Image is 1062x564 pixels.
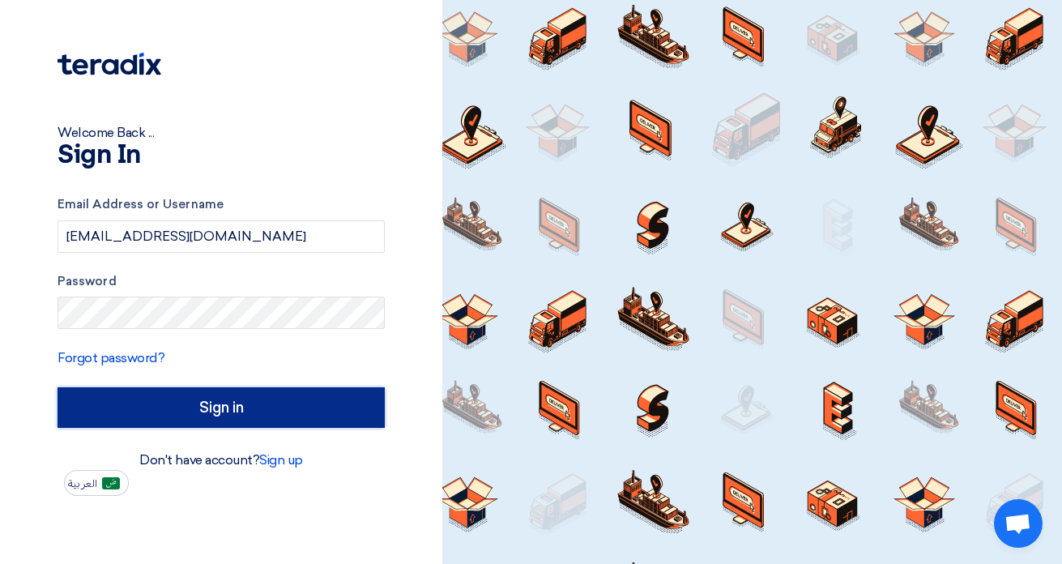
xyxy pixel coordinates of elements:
input: Enter your business email or username [58,220,385,253]
a: Sign up [259,452,303,468]
span: العربية [68,478,97,489]
label: Email Address or Username [58,195,385,214]
a: Forgot password? [58,350,164,365]
label: Password [58,272,385,291]
a: Open chat [994,499,1043,548]
input: Sign in [58,387,385,428]
img: Teradix logo [58,53,161,75]
button: العربية [64,470,129,496]
div: Welcome Back ... [58,123,385,143]
div: Don't have account? [58,451,385,470]
img: ar-AR.png [102,477,120,489]
h1: Sign In [58,143,385,169]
